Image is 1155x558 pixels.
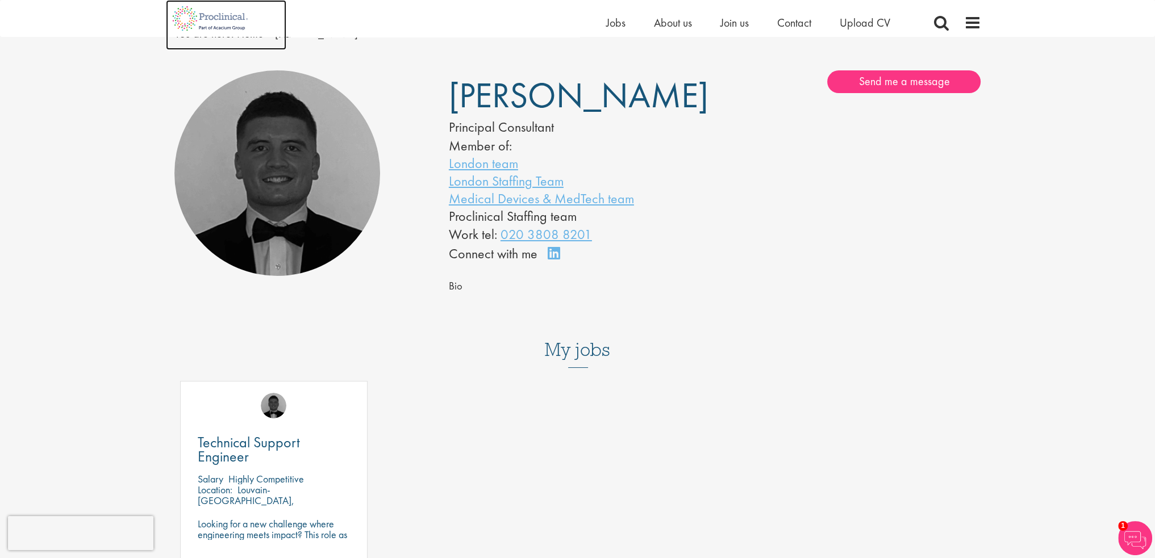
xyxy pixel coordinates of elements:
a: 020 3808 8201 [501,225,592,243]
a: Contact [777,15,811,30]
div: Principal Consultant [449,118,681,137]
li: Proclinical Staffing team [449,207,681,225]
a: London team [449,154,518,172]
span: 1 [1118,521,1128,531]
img: Chatbot [1118,521,1152,555]
label: Member of: [449,137,512,154]
span: Salary [198,472,223,485]
h3: My jobs [174,340,981,359]
img: Tom Stables [174,70,381,276]
a: Jobs [606,15,626,30]
a: About us [654,15,692,30]
span: Location: [198,483,232,496]
span: Bio [449,279,462,293]
img: Tom Stables [261,393,286,418]
a: Technical Support Engineer [198,435,350,464]
a: Upload CV [840,15,890,30]
a: London Staffing Team [449,172,564,190]
span: [PERSON_NAME] [449,73,708,118]
p: Highly Competitive [228,472,304,485]
a: Join us [720,15,749,30]
span: Technical Support Engineer [198,433,300,466]
p: Louvain-[GEOGRAPHIC_DATA], [GEOGRAPHIC_DATA] [198,483,294,518]
iframe: reCAPTCHA [8,516,153,550]
span: Work tel: [449,225,497,243]
a: Send me a message [827,70,981,93]
a: Medical Devices & MedTech team [449,190,634,207]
